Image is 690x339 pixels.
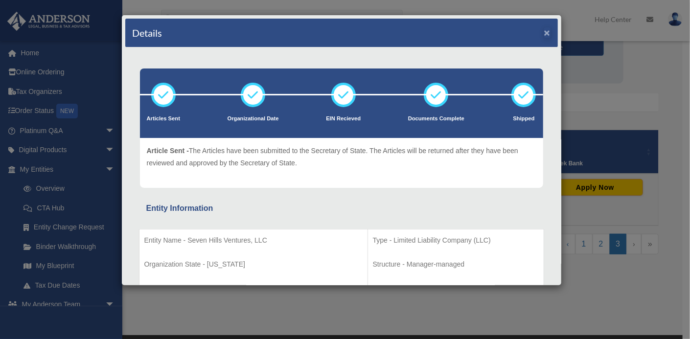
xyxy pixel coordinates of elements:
[373,282,539,294] p: Organizational Date - [DATE]
[133,26,162,40] h4: Details
[408,114,464,124] p: Documents Complete
[144,258,363,271] p: Organization State - [US_STATE]
[326,114,361,124] p: EIN Recieved
[511,114,536,124] p: Shipped
[144,234,363,247] p: Entity Name - Seven Hills Ventures, LLC
[147,114,180,124] p: Articles Sent
[146,202,537,215] div: Entity Information
[544,27,551,38] button: ×
[373,234,539,247] p: Type - Limited Liability Company (LLC)
[147,145,536,169] p: The Articles have been submitted to the Secretary of State. The Articles will be returned after t...
[373,258,539,271] p: Structure - Manager-managed
[228,114,279,124] p: Organizational Date
[147,147,189,155] span: Article Sent -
